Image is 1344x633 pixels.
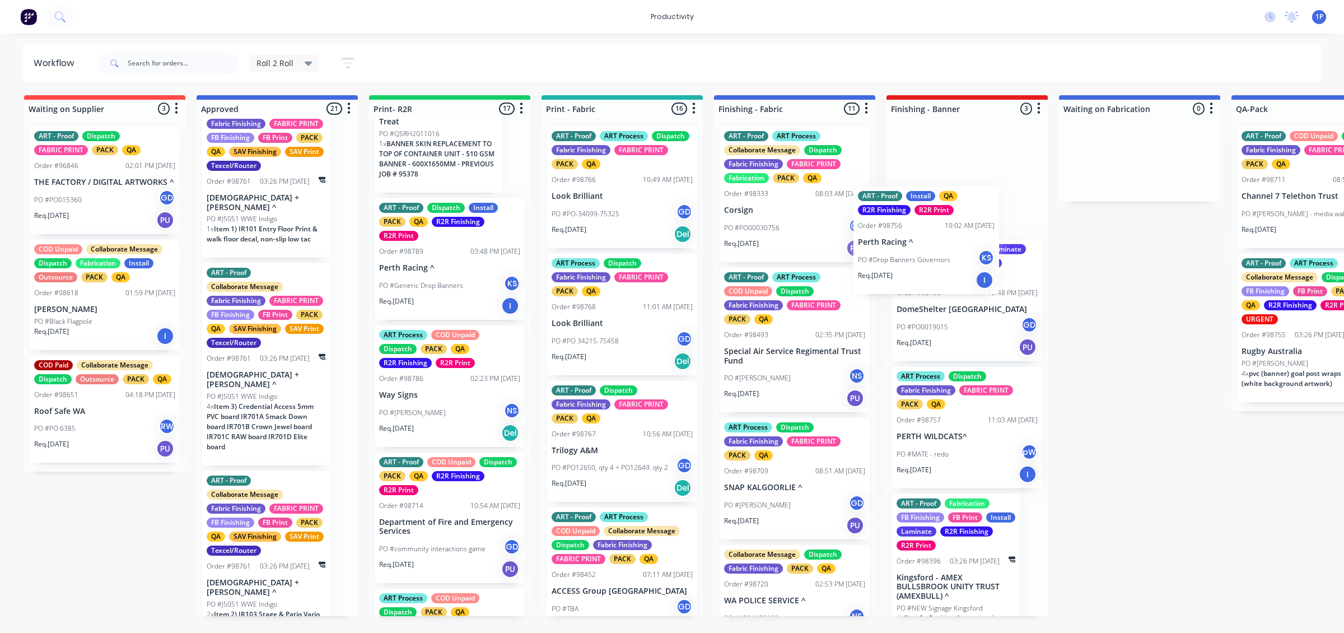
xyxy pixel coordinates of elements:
[256,57,293,69] span: Roll 2 Roll
[128,52,239,75] input: Search for orders...
[1315,12,1323,22] span: 1P
[34,57,80,70] div: Workflow
[20,8,37,25] img: Factory
[645,8,699,25] div: productivity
